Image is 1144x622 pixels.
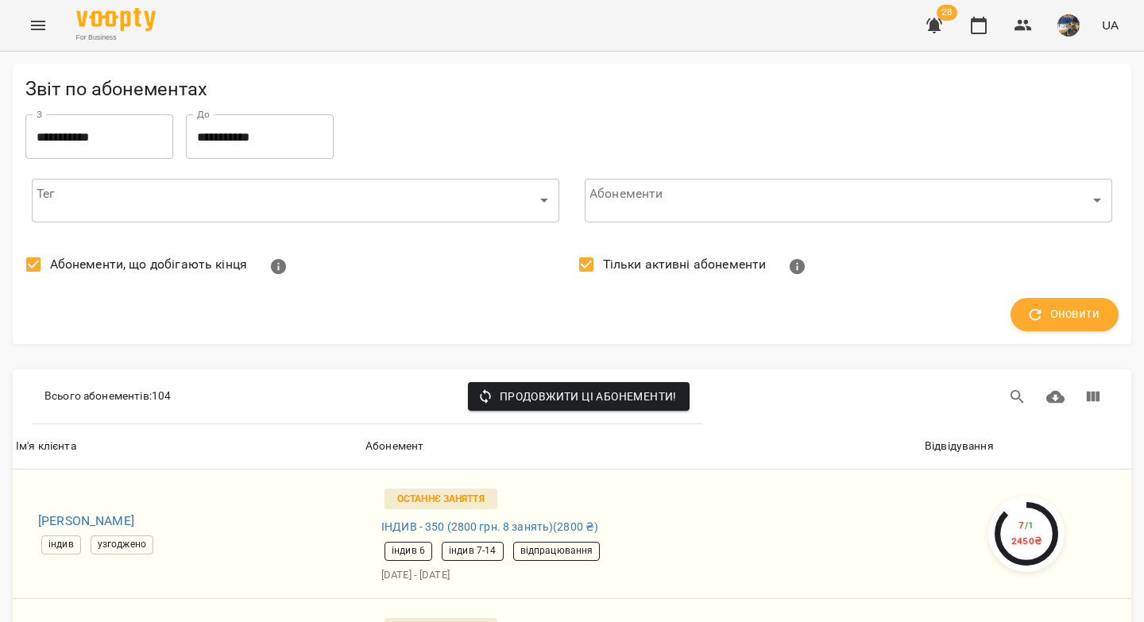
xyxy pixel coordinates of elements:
p: Останнє заняття [385,489,497,509]
span: For Business [76,33,156,43]
div: Абонемент [365,437,423,456]
span: індив 6 [385,544,431,558]
button: Показати абонементи з 3 або менше відвідуваннями або що закінчуються протягом 7 днів [260,248,298,286]
h6: [PERSON_NAME] [38,510,350,532]
img: Voopty Logo [76,8,156,31]
div: 7 2450 ₴ [1011,518,1042,549]
span: Тільки активні абонементи [603,255,767,274]
div: Відвідування [925,437,994,456]
div: Ім'я клієнта [16,437,76,456]
p: [DATE] - [DATE] [381,567,902,583]
span: / 1 [1025,520,1034,531]
button: UA [1096,10,1125,40]
span: UA [1102,17,1119,33]
a: Останнє заняттяІНДИВ - 350 (2800 грн. 8 занять)(2800 ₴)індив 6індив 7-14відпрацювання[DATE] - [DATE] [375,479,909,589]
span: Продовжити ці абонементи! [481,387,677,406]
span: відпрацювання [514,544,600,558]
div: Сортувати [365,437,423,456]
div: Сортувати [16,437,76,456]
p: Всього абонементів : 104 [44,388,171,404]
h5: Звіт по абонементах [25,77,1119,102]
a: [PERSON_NAME]індивузгоджено [25,510,350,558]
span: 28 [937,5,957,21]
div: Сортувати [925,437,994,456]
span: узгоджено [91,538,153,551]
button: Пошук [999,378,1037,416]
span: Відвідування [925,437,1128,456]
button: Продовжити ці абонементи! [468,382,690,411]
button: Показувати тільки абонементи з залишком занять або з відвідуваннями. Активні абонементи - це ті, ... [779,248,817,286]
span: Оновити [1030,304,1100,325]
div: Table Toolbar [13,369,1131,424]
div: ​ [32,178,559,222]
button: Завантажити CSV [1037,378,1075,416]
button: Menu [19,6,57,44]
span: ІНДИВ - 350 (2800 грн. 8 занять) ( 2800 ₴ ) [381,519,598,535]
span: Абонементи, що добігають кінця [50,255,247,274]
button: Оновити [1011,298,1119,331]
span: Ім'я клієнта [16,437,359,456]
img: 10df61c86029c9e6bf63d4085f455a0c.jpg [1057,14,1080,37]
span: Абонемент [365,437,918,456]
span: індив 7-14 [443,544,502,558]
div: ​ [585,178,1112,222]
button: Вигляд колонок [1074,378,1112,416]
span: індив [42,538,80,551]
